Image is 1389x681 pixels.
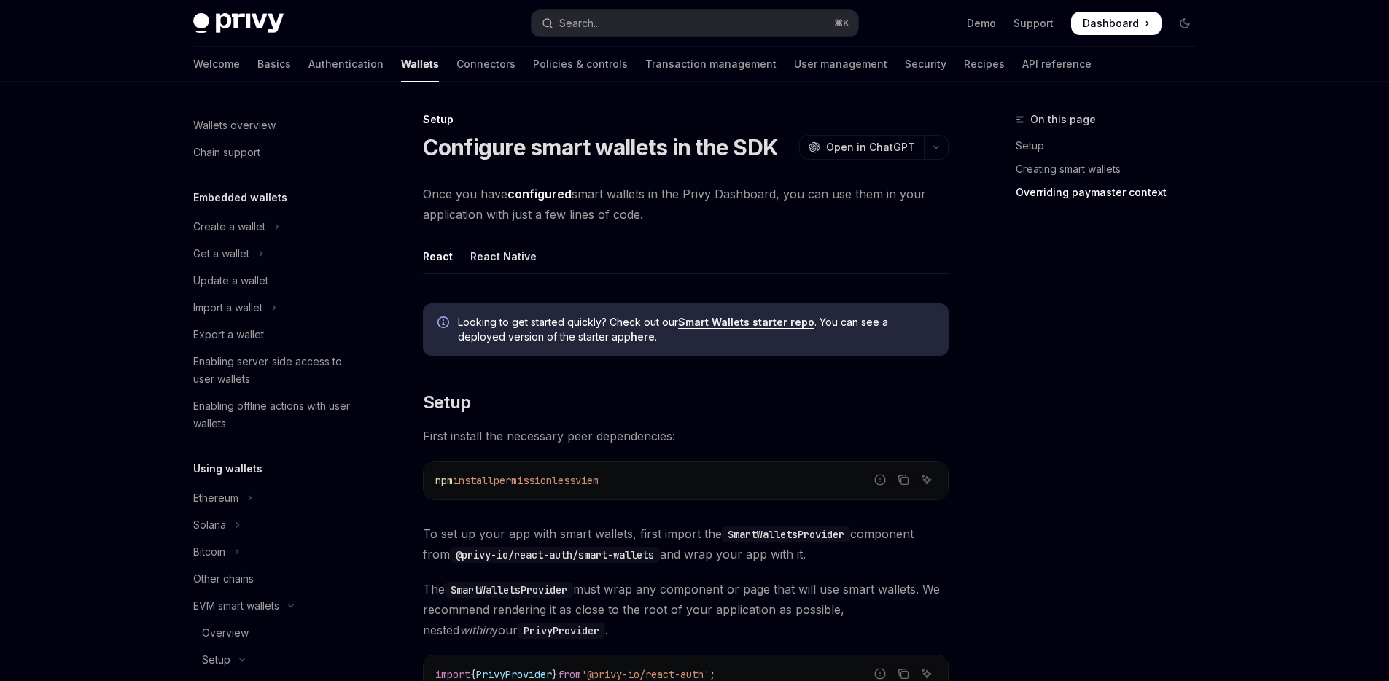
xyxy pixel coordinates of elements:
[182,620,368,646] a: Overview
[193,117,276,134] div: Wallets overview
[1173,12,1197,35] button: Toggle dark mode
[193,570,254,588] div: Other chains
[193,516,226,534] div: Solana
[459,623,491,637] em: within
[678,316,814,329] a: Smart Wallets starter repo
[193,489,238,507] div: Ethereum
[450,547,660,563] code: @privy-io/react-auth/smart-wallets
[533,47,628,82] a: Policies & controls
[964,47,1005,82] a: Recipes
[193,13,284,34] img: dark logo
[193,460,262,478] h5: Using wallets
[182,566,368,592] a: Other chains
[1016,157,1208,181] a: Creating smart wallets
[202,624,249,642] div: Overview
[453,474,494,487] span: install
[193,47,240,82] a: Welcome
[193,272,268,289] div: Update a wallet
[193,543,225,561] div: Bitcoin
[202,651,230,669] div: Setup
[799,135,924,160] button: Open in ChatGPT
[182,647,368,673] button: Toggle Setup section
[193,218,265,236] div: Create a wallet
[445,582,573,598] code: SmartWalletsProvider
[193,299,262,316] div: Import a wallet
[1013,16,1054,31] a: Support
[1030,111,1096,128] span: On this page
[423,134,779,160] h1: Configure smart wallets in the SDK
[518,623,605,639] code: PrivyProvider
[182,241,368,267] button: Toggle Get a wallet section
[182,295,368,321] button: Toggle Import a wallet section
[193,353,359,388] div: Enabling server-side access to user wallets
[905,47,946,82] a: Security
[182,512,368,538] button: Toggle Solana section
[182,485,368,511] button: Toggle Ethereum section
[456,47,515,82] a: Connectors
[182,112,368,139] a: Wallets overview
[193,144,260,161] div: Chain support
[458,315,934,344] span: Looking to get started quickly? Check out our . You can see a deployed version of the starter app .
[193,397,359,432] div: Enabling offline actions with user wallets
[1016,134,1208,157] a: Setup
[182,214,368,240] button: Toggle Create a wallet section
[507,187,572,202] a: configured
[423,524,949,564] span: To set up your app with smart wallets, first import the component from and wrap your app with it.
[423,391,471,414] span: Setup
[559,15,600,32] div: Search...
[894,470,913,489] button: Copy the contents from the code block
[470,239,537,273] div: React Native
[182,349,368,392] a: Enabling server-side access to user wallets
[435,474,453,487] span: npm
[423,112,949,127] div: Setup
[182,268,368,294] a: Update a wallet
[182,139,368,166] a: Chain support
[193,597,279,615] div: EVM smart wallets
[1071,12,1162,35] a: Dashboard
[423,426,949,446] span: First install the necessary peer dependencies:
[532,10,858,36] button: Open search
[1016,181,1208,204] a: Overriding paymaster context
[722,526,850,542] code: SmartWalletsProvider
[631,330,655,343] a: here
[193,326,264,343] div: Export a wallet
[826,140,915,155] span: Open in ChatGPT
[182,322,368,348] a: Export a wallet
[1022,47,1092,82] a: API reference
[967,16,996,31] a: Demo
[871,470,890,489] button: Report incorrect code
[423,239,453,273] div: React
[794,47,887,82] a: User management
[193,245,249,262] div: Get a wallet
[423,579,949,640] span: The must wrap any component or page that will use smart wallets. We recommend rendering it as clo...
[575,474,599,487] span: viem
[182,539,368,565] button: Toggle Bitcoin section
[834,17,849,29] span: ⌘ K
[257,47,291,82] a: Basics
[193,189,287,206] h5: Embedded wallets
[182,593,368,619] button: Toggle EVM smart wallets section
[494,474,575,487] span: permissionless
[401,47,439,82] a: Wallets
[423,184,949,225] span: Once you have smart wallets in the Privy Dashboard, you can use them in your application with jus...
[645,47,777,82] a: Transaction management
[1083,16,1139,31] span: Dashboard
[182,393,368,437] a: Enabling offline actions with user wallets
[308,47,384,82] a: Authentication
[917,470,936,489] button: Ask AI
[437,316,452,331] svg: Info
